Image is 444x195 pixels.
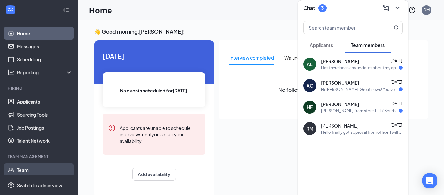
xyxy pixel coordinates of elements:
[307,104,313,110] div: HF
[17,40,72,53] a: Messages
[17,108,72,121] a: Sourcing Tools
[63,7,69,13] svg: Collapse
[94,28,428,35] h3: 👋 Good morning, [PERSON_NAME] !
[390,101,402,106] span: [DATE]
[310,42,333,48] span: Applicants
[321,87,399,92] div: Hi [PERSON_NAME], Great news! You've moved on to the next stage of the application. We have a few...
[390,80,402,85] span: [DATE]
[390,58,402,63] span: [DATE]
[424,7,430,13] div: DM
[8,182,14,188] svg: Settings
[7,7,14,13] svg: WorkstreamLogo
[303,5,315,12] h3: Chat
[17,134,72,147] a: Talent Network
[229,54,274,61] div: Interview completed
[392,3,403,13] button: ChevronDown
[321,65,399,71] div: Has there been any updates about my application or background check? I'm eager to start asap
[422,173,437,188] div: Open Intercom Messenger
[120,87,189,94] span: No events scheduled for [DATE] .
[89,5,112,16] h1: Home
[8,69,14,76] svg: Analysis
[307,82,313,89] div: AG
[394,25,399,30] svg: MagnifyingGlass
[321,5,324,11] div: 3
[351,42,385,48] span: Team members
[17,121,72,134] a: Job Postings
[394,4,401,12] svg: ChevronDown
[8,85,71,91] div: Hiring
[307,61,313,67] div: AL
[17,27,72,40] a: Home
[321,122,358,129] span: [PERSON_NAME]
[17,163,72,176] a: Team
[132,168,176,181] button: Add availability
[284,54,333,61] div: Waiting for an interview
[321,101,359,107] span: [PERSON_NAME]
[321,130,403,135] div: Hello finally got approval from office. I will put you in the system [DATE]. when can you start a...
[108,124,116,132] svg: Error
[321,108,399,114] div: [PERSON_NAME] from store 1117 Bourbonnais [US_STATE] completed hiring info
[307,125,313,132] div: RM
[382,4,390,12] svg: ComposeMessage
[8,154,71,159] div: Team Management
[321,79,359,86] span: [PERSON_NAME]
[17,53,72,66] a: Scheduling
[304,21,381,34] input: Search team member
[17,69,73,76] div: Reporting
[120,124,200,144] div: Applicants are unable to schedule interviews until you set up your availability.
[321,58,359,64] span: [PERSON_NAME]
[381,3,391,13] button: ComposeMessage
[408,6,416,14] svg: QuestionInfo
[390,123,402,128] span: [DATE]
[17,182,62,188] div: Switch to admin view
[278,86,369,94] span: No follow-up needed at the moment
[17,95,72,108] a: Applicants
[103,51,205,61] span: [DATE]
